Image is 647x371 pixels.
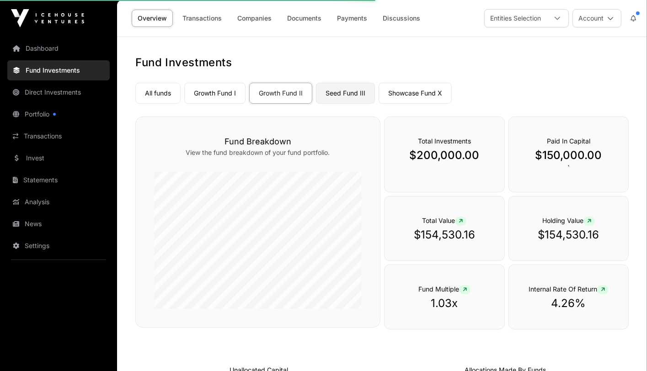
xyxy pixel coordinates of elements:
[7,148,110,168] a: Invest
[7,192,110,212] a: Analysis
[316,83,375,104] a: Seed Fund III
[527,296,610,311] p: 4.26%
[7,38,110,58] a: Dashboard
[7,104,110,124] a: Portfolio
[7,126,110,146] a: Transactions
[527,148,610,163] p: $150,000.00
[418,285,471,293] span: Fund Multiple
[379,83,452,104] a: Showcase Fund X
[547,137,590,145] span: Paid In Capital
[377,10,426,27] a: Discussions
[184,83,246,104] a: Growth Fund I
[154,135,362,148] h3: Fund Breakdown
[601,327,647,371] iframe: Chat Widget
[176,10,228,27] a: Transactions
[485,10,546,27] div: Entities Selection
[132,10,173,27] a: Overview
[403,296,486,311] p: 1.03x
[508,117,629,192] div: `
[403,148,486,163] p: $200,000.00
[7,236,110,256] a: Settings
[527,228,610,242] p: $154,530.16
[331,10,373,27] a: Payments
[418,137,471,145] span: Total Investments
[422,217,466,224] span: Total Value
[281,10,327,27] a: Documents
[7,214,110,234] a: News
[7,60,110,80] a: Fund Investments
[135,55,629,70] h1: Fund Investments
[231,10,278,27] a: Companies
[7,170,110,190] a: Statements
[542,217,595,224] span: Holding Value
[572,9,621,27] button: Account
[11,9,84,27] img: Icehouse Ventures Logo
[529,285,609,293] span: Internal Rate Of Return
[403,228,486,242] p: $154,530.16
[7,82,110,102] a: Direct Investments
[135,83,181,104] a: All funds
[154,148,362,157] p: View the fund breakdown of your fund portfolio.
[249,83,312,104] a: Growth Fund II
